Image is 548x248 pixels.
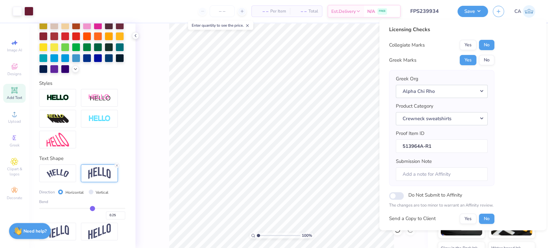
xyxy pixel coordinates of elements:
input: – – [210,5,235,17]
img: Rise [88,224,111,239]
label: Greek Org [396,75,418,83]
label: Proof Item ID [396,130,424,137]
span: 100 % [302,233,312,238]
span: Total [309,8,318,15]
span: Greek [10,143,20,148]
span: CA [514,8,521,15]
img: 3d Illusion [47,114,69,124]
span: Add Text [7,95,22,100]
span: Designs [7,71,22,76]
label: Do Not Submit to Affinity [408,191,462,199]
span: Bend [39,199,48,205]
span: – – [294,8,307,15]
button: Save [457,6,488,17]
span: – – [256,8,268,15]
span: Per Item [270,8,286,15]
img: Chollene Anne Aranda [523,5,535,18]
button: No [479,55,494,65]
span: Est. Delivery [331,8,356,15]
img: Arch [88,167,111,179]
span: Direction [39,189,55,195]
button: No [479,40,494,50]
div: Licensing Checks [389,26,494,33]
a: CA [514,5,535,18]
button: Yes [459,55,476,65]
span: Clipart & logos [3,166,26,177]
span: Decorate [7,195,22,200]
label: Vertical [96,190,109,195]
div: Text Shape [39,155,125,162]
div: Enter quantity to see the price. [188,21,253,30]
input: Untitled Design [405,5,453,18]
p: The changes are too minor to warrant an Affinity review. [389,202,494,209]
img: Flag [47,225,69,238]
img: Stroke [47,94,69,102]
span: Upload [8,119,21,124]
div: Greek Marks [389,57,416,64]
div: Collegiate Marks [389,41,424,49]
input: Add a note for Affinity [396,167,487,181]
button: Yes [459,40,476,50]
button: Crewneck sweatshirts [396,112,487,125]
div: Styles [39,80,125,87]
label: Submission Note [396,158,431,165]
img: Free Distort [47,133,69,146]
strong: Need help? [23,228,47,234]
img: Arc [47,169,69,178]
label: Horizontal [65,190,84,195]
label: Product Category [396,102,433,110]
img: Negative Space [88,115,111,122]
span: FREE [379,9,386,13]
span: N/A [367,8,375,15]
span: Image AI [7,48,22,53]
button: No [479,214,494,224]
div: Send a Copy to Client [389,215,435,223]
img: Shadow [88,94,111,102]
button: Alpha Chi Rho [396,85,487,98]
button: Yes [459,214,476,224]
